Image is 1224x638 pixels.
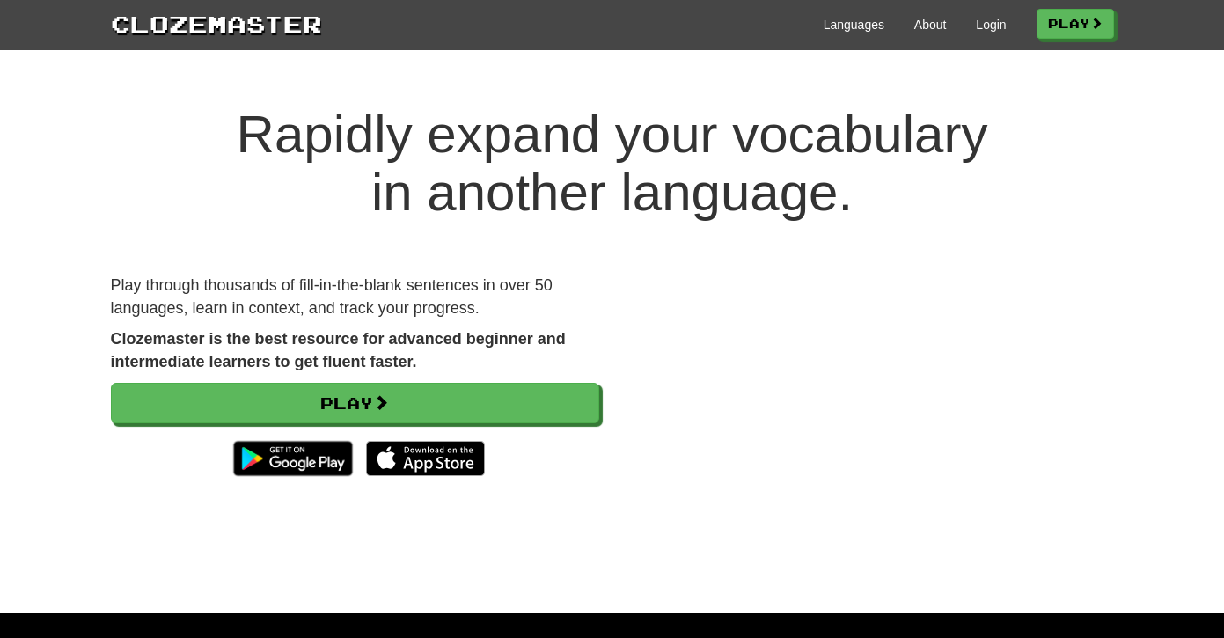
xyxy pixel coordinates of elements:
[976,16,1006,33] a: Login
[111,383,599,423] a: Play
[914,16,947,33] a: About
[111,330,566,370] strong: Clozemaster is the best resource for advanced beginner and intermediate learners to get fluent fa...
[224,432,361,485] img: Get it on Google Play
[111,7,322,40] a: Clozemaster
[111,275,599,319] p: Play through thousands of fill-in-the-blank sentences in over 50 languages, learn in context, and...
[366,441,485,476] img: Download_on_the_App_Store_Badge_US-UK_135x40-25178aeef6eb6b83b96f5f2d004eda3bffbb37122de64afbaef7...
[1037,9,1114,39] a: Play
[824,16,884,33] a: Languages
